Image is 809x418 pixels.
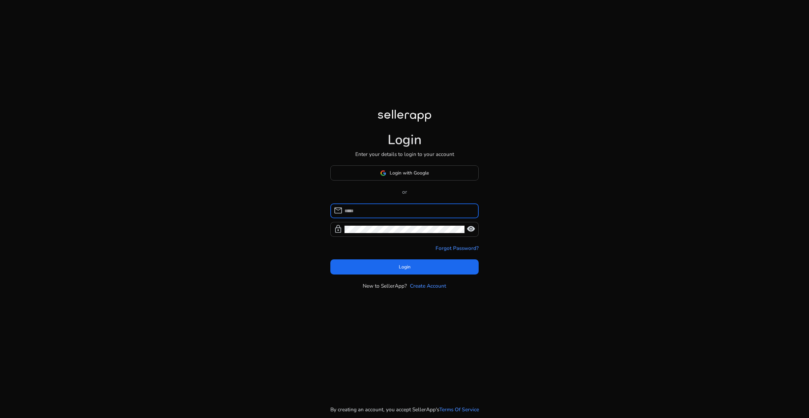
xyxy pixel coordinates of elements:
span: Login [399,263,411,270]
span: visibility [467,225,475,233]
a: Forgot Password? [436,244,479,252]
a: Terms Of Service [439,406,479,413]
a: Create Account [410,282,446,290]
button: Login [330,259,479,275]
p: or [330,188,479,196]
p: Enter your details to login to your account [355,150,454,158]
h1: Login [388,132,422,148]
img: google-logo.svg [380,170,386,176]
span: mail [334,206,342,215]
span: lock [334,225,342,233]
p: New to SellerApp? [363,282,407,290]
span: Login with Google [390,169,429,176]
button: Login with Google [330,165,479,181]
